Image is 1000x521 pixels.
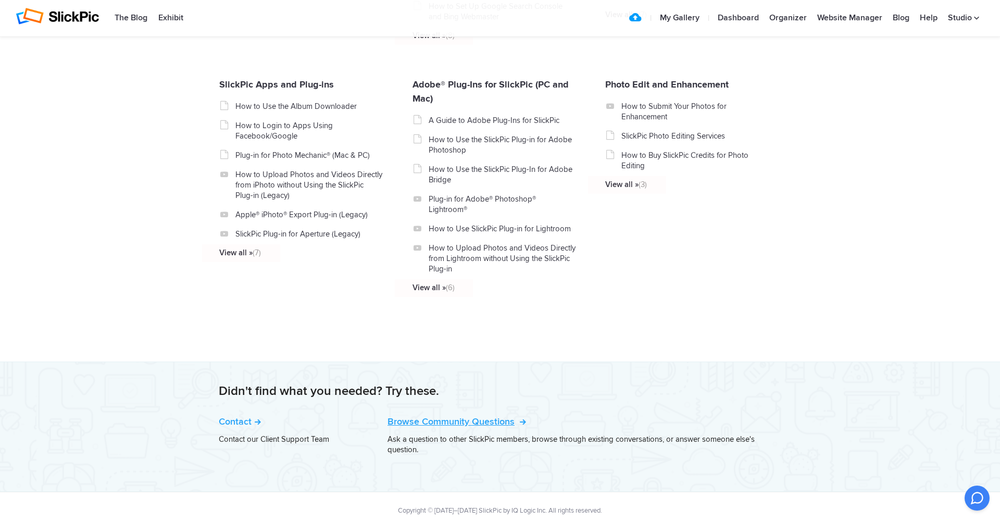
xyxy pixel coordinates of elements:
[429,164,576,185] a: How to Use the SlickPic Plug-In for Adobe Bridge
[621,150,769,171] a: How to Buy SlickPic Credits for Photo Editing
[235,101,383,111] a: How to Use the Album Downloader
[235,120,383,141] a: How to Login to Apps Using Facebook/Google
[429,194,576,215] a: Plug-in for Adobe® Photoshop® Lightroom®
[235,209,383,220] a: Apple® iPhoto® Export Plug-in (Legacy)
[429,243,576,274] a: How to Upload Photos and Videos Directly from Lightroom without Using the SlickPic Plug-in
[235,150,383,160] a: Plug-in for Photo Mechanic® (Mac & PC)
[413,79,569,104] a: Adobe® Plug-Ins for SlickPic (PC and Mac)
[219,247,367,258] a: View all »(7)
[621,131,769,141] a: SlickPic Photo Editing Services
[741,465,781,471] a: [PERSON_NAME]
[387,434,781,455] p: Ask a question to other SlickPic members, browse through existing conversations, or answer someon...
[413,282,560,293] a: View all »(6)
[219,435,329,444] a: Contact our Client Support Team
[605,79,729,90] a: Photo Edit and Enhancement
[605,179,753,190] a: View all »(3)
[219,505,781,516] div: Copyright © [DATE]–[DATE] SlickPic by IQ Logic Inc. All rights reserved.
[621,101,769,122] a: How to Submit Your Photos for Enhancement
[429,115,576,126] a: A Guide to Adobe Plug-Ins for SlickPic
[429,224,576,234] a: How to Use SlickPic Plug-in for Lightroom
[235,169,383,201] a: How to Upload Photos and Videos Directly from iPhoto without Using the SlickPic Plug-in (Legacy)
[219,416,261,427] a: Contact
[235,229,383,239] a: SlickPic Plug-in for Aperture (Legacy)
[429,134,576,155] a: How to Use the SlickPic Plug-in for Adobe Photoshop
[219,383,781,400] h2: Didn't find what you needed? Try these.
[387,416,524,427] a: Browse Community Questions
[219,79,334,90] a: SlickPic Apps and Plug-ins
